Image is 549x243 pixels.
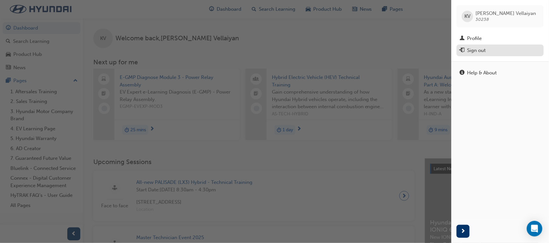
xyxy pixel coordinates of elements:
[476,10,536,16] span: [PERSON_NAME] Vellaiyan
[461,227,466,236] span: next-icon
[457,32,544,45] a: Profile
[476,17,489,22] span: 30238
[527,221,542,237] div: Open Intercom Messenger
[467,69,497,77] div: Help & About
[467,35,482,42] div: Profile
[460,70,465,76] span: info-icon
[465,13,471,20] span: KV
[460,36,465,42] span: man-icon
[460,48,465,54] span: exit-icon
[457,45,544,57] button: Sign out
[467,47,486,54] div: Sign out
[457,67,544,79] a: Help & About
